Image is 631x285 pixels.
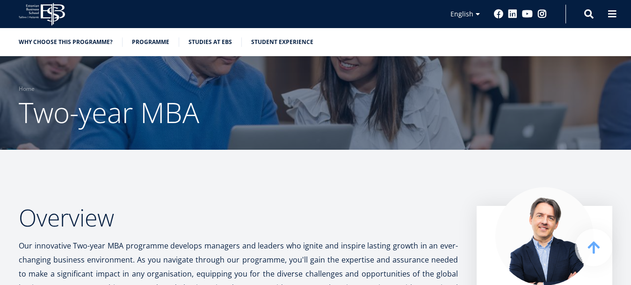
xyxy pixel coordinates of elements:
[537,9,547,19] a: Instagram
[522,9,533,19] a: Youtube
[508,9,517,19] a: Linkedin
[189,37,232,47] a: Studies at EBS
[19,37,113,47] a: Why choose this programme?
[132,37,169,47] a: Programme
[494,9,503,19] a: Facebook
[19,84,35,94] a: Home
[251,37,313,47] a: Student experience
[19,93,199,132] span: Two-year MBA
[19,206,458,229] h2: Overview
